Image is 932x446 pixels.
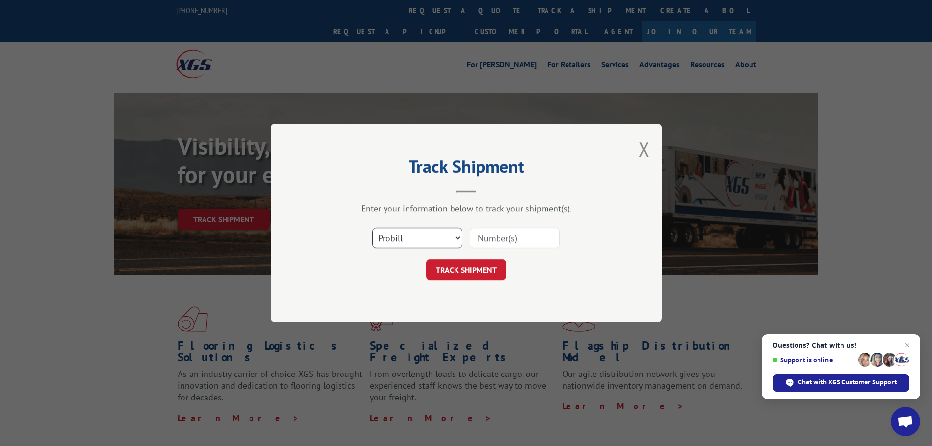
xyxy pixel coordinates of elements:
[773,356,855,364] span: Support is online
[773,341,909,349] span: Questions? Chat with us!
[426,259,506,280] button: TRACK SHIPMENT
[773,374,909,392] div: Chat with XGS Customer Support
[891,407,920,436] div: Open chat
[319,160,613,178] h2: Track Shipment
[470,228,560,248] input: Number(s)
[319,203,613,214] div: Enter your information below to track your shipment(s).
[901,339,913,351] span: Close chat
[639,136,650,162] button: Close modal
[798,378,897,387] span: Chat with XGS Customer Support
